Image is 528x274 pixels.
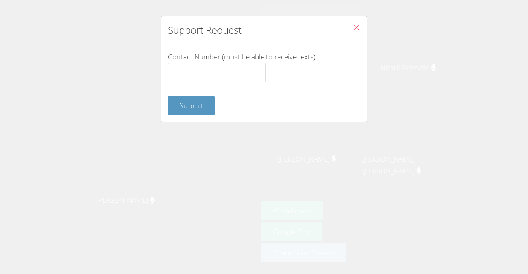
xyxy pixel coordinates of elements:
button: Submit [168,96,215,115]
input: Contact Number (must be able to receive texts) [168,63,266,83]
h2: Support Request [168,23,242,37]
button: Close [346,16,367,41]
span: Submit [179,101,203,110]
label: Contact Number (must be able to receive texts) [168,52,360,82]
